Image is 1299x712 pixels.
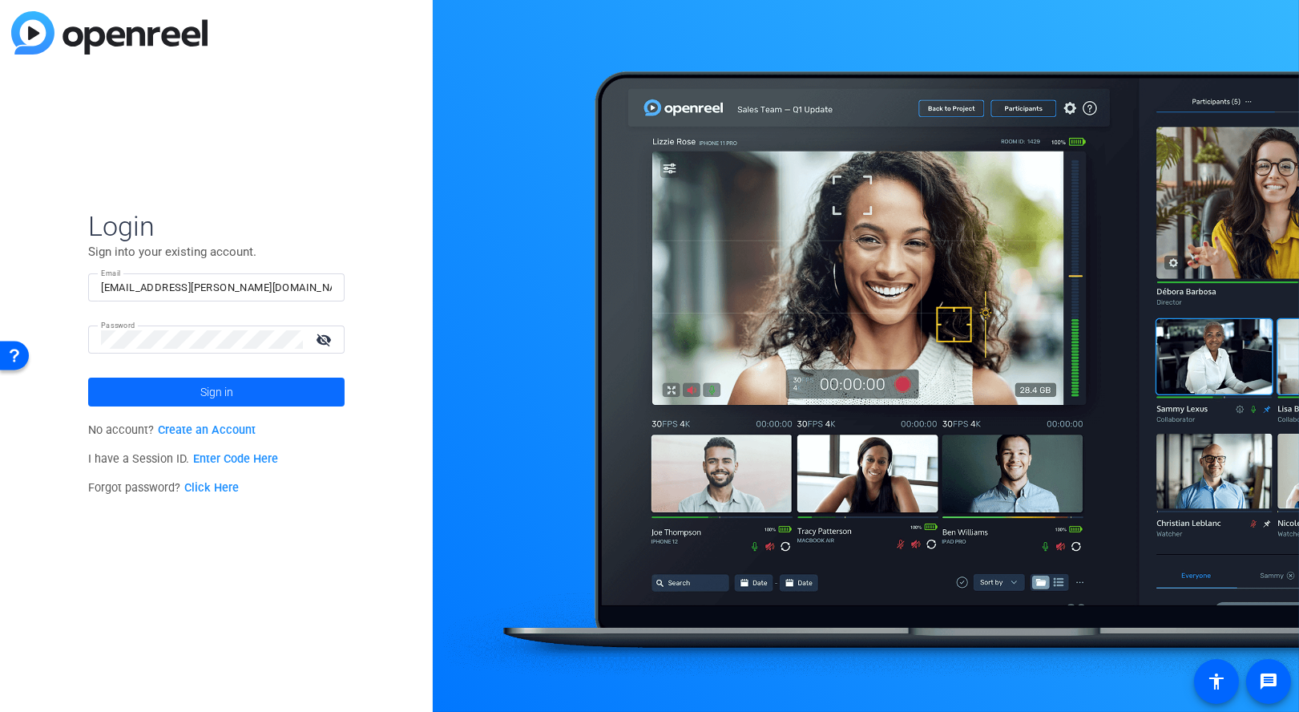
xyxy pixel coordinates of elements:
mat-label: Email [101,269,121,278]
span: Forgot password? [88,481,239,495]
a: Enter Code Here [193,452,278,466]
mat-icon: message [1259,672,1278,691]
mat-icon: visibility_off [306,328,345,351]
img: blue-gradient.svg [11,11,208,55]
mat-label: Password [101,322,135,330]
a: Click Here [184,481,239,495]
input: Enter Email Address [101,278,332,297]
span: No account? [88,423,256,437]
mat-icon: accessibility [1207,672,1226,691]
button: Sign in [88,378,345,407]
span: I have a Session ID. [88,452,278,466]
a: Create an Account [158,423,256,437]
span: Login [88,209,345,243]
p: Sign into your existing account. [88,243,345,261]
span: Sign in [200,372,233,412]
